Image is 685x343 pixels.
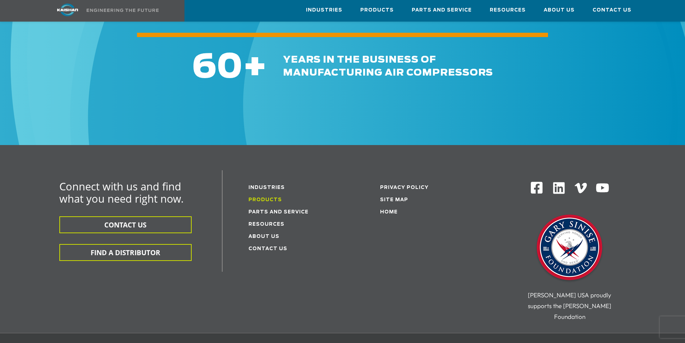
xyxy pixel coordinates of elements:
[248,222,284,227] a: Resources
[593,0,631,20] a: Contact Us
[534,212,606,284] img: Gary Sinise Foundation
[248,185,285,190] a: Industries
[59,216,192,233] button: CONTACT US
[544,0,575,20] a: About Us
[243,51,267,84] span: +
[575,183,587,193] img: Vimeo
[595,181,609,195] img: Youtube
[283,55,493,77] span: years in the business of manufacturing air compressors
[248,198,282,202] a: Products
[192,51,243,84] span: 60
[552,181,566,195] img: Linkedin
[490,0,526,20] a: Resources
[360,6,394,14] span: Products
[59,179,184,206] span: Connect with us and find what you need right now.
[412,6,472,14] span: Parts and Service
[41,4,95,16] img: kaishan logo
[360,0,394,20] a: Products
[544,6,575,14] span: About Us
[528,291,611,320] span: [PERSON_NAME] USA proudly supports the [PERSON_NAME] Foundation
[306,0,342,20] a: Industries
[248,234,279,239] a: About Us
[412,0,472,20] a: Parts and Service
[380,198,408,202] a: Site Map
[530,181,543,194] img: Facebook
[593,6,631,14] span: Contact Us
[248,247,287,251] a: Contact Us
[306,6,342,14] span: Industries
[380,210,398,215] a: Home
[380,185,429,190] a: Privacy Policy
[87,9,159,12] img: Engineering the future
[248,210,309,215] a: Parts and service
[59,244,192,261] button: FIND A DISTRIBUTOR
[490,6,526,14] span: Resources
